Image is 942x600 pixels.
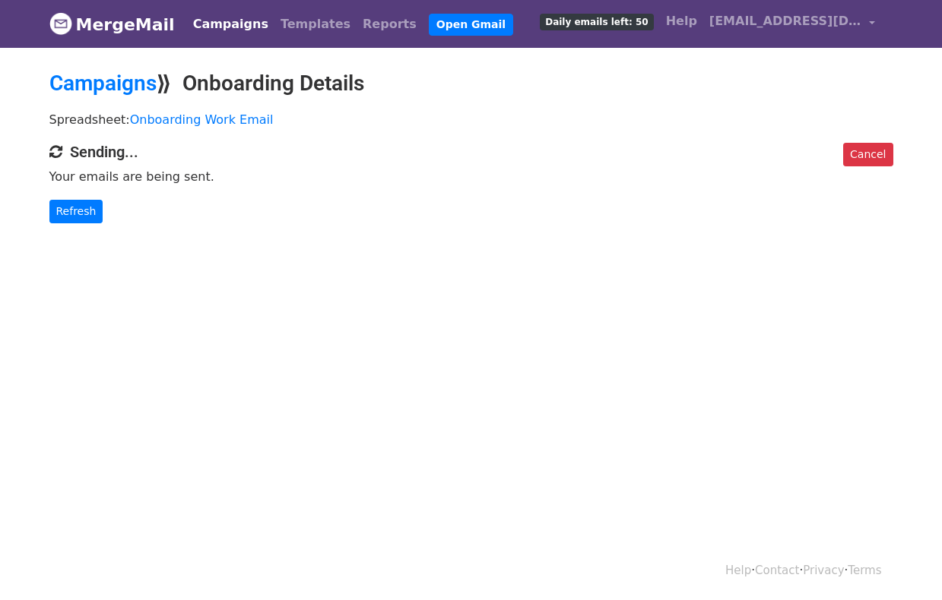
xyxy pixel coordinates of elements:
a: Refresh [49,200,103,223]
a: MergeMail [49,8,175,40]
a: Onboarding Work Email [130,112,274,127]
p: Spreadsheet: [49,112,893,128]
a: Open Gmail [429,14,513,36]
a: Help [660,6,703,36]
a: Reports [357,9,423,39]
span: [EMAIL_ADDRESS][DOMAIN_NAME] [709,12,861,30]
a: Contact [755,564,799,577]
a: Terms [848,564,881,577]
h4: Sending... [49,143,893,161]
h2: ⟫ Onboarding Details [49,71,893,96]
a: Campaigns [49,71,157,96]
a: Campaigns [187,9,274,39]
a: [EMAIL_ADDRESS][DOMAIN_NAME] [703,6,881,42]
a: Privacy [803,564,844,577]
a: Templates [274,9,357,39]
span: Daily emails left: 50 [540,14,653,30]
p: Your emails are being sent. [49,169,893,185]
a: Cancel [843,143,893,166]
a: Daily emails left: 50 [534,6,659,36]
img: MergeMail logo [49,12,72,35]
a: Help [725,564,751,577]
